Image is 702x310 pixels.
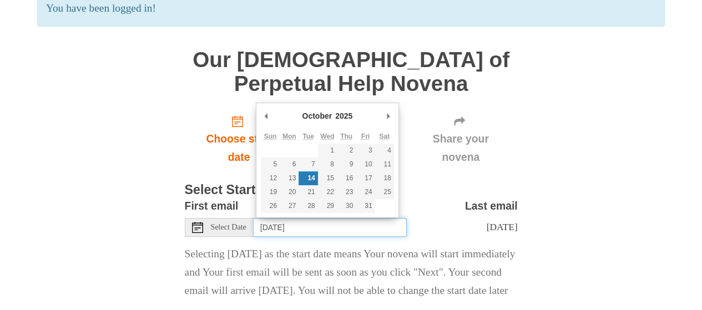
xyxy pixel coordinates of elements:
[300,108,334,124] div: October
[185,245,518,300] p: Selecting [DATE] as the start date means Your novena will start immediately and Your first email ...
[282,133,296,140] abbr: Monday
[379,133,390,140] abbr: Saturday
[340,133,352,140] abbr: Thursday
[299,185,317,199] button: 21
[375,144,393,157] button: 4
[320,133,334,140] abbr: Wednesday
[261,185,280,199] button: 19
[375,157,393,171] button: 11
[361,133,370,140] abbr: Friday
[356,185,375,199] button: 24
[337,185,356,199] button: 23
[415,130,507,166] span: Share your novena
[337,157,356,171] button: 9
[383,108,394,124] button: Next Month
[185,183,518,197] h3: Select Start Date
[261,157,280,171] button: 5
[280,199,299,213] button: 27
[185,197,239,215] label: First email
[318,157,337,171] button: 8
[465,197,518,215] label: Last email
[318,199,337,213] button: 29
[196,130,282,166] span: Choose start date
[302,133,314,140] abbr: Tuesday
[318,185,337,199] button: 22
[334,108,354,124] div: 2025
[280,171,299,185] button: 13
[356,157,375,171] button: 10
[404,106,518,172] div: Click "Next" to confirm your start date first.
[356,144,375,157] button: 3
[254,218,407,237] input: Use the arrow keys to pick a date
[337,171,356,185] button: 16
[211,223,246,231] span: Select Date
[261,199,280,213] button: 26
[375,171,393,185] button: 18
[356,199,375,213] button: 31
[318,144,337,157] button: 1
[185,48,518,95] h1: Our [DEMOGRAPHIC_DATA] of Perpetual Help Novena
[299,171,317,185] button: 14
[299,199,317,213] button: 28
[261,108,272,124] button: Previous Month
[261,171,280,185] button: 12
[356,171,375,185] button: 17
[299,157,317,171] button: 7
[318,171,337,185] button: 15
[375,185,393,199] button: 25
[486,221,517,232] span: [DATE]
[185,106,294,172] a: Choose start date
[337,144,356,157] button: 2
[280,157,299,171] button: 6
[280,185,299,199] button: 20
[264,133,277,140] abbr: Sunday
[337,199,356,213] button: 30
